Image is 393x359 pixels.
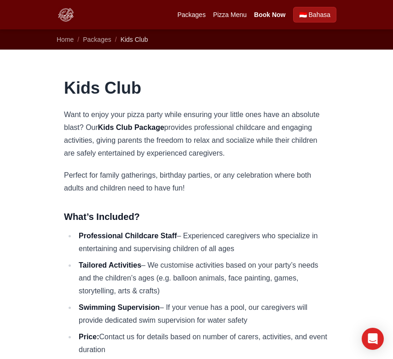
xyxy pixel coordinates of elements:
li: – Experienced caregivers who specialize in entertaining and supervising children of all ages [76,230,329,255]
h1: Kids Club [64,79,329,97]
strong: Tailored Activities [79,261,141,269]
a: Book Now [254,10,285,19]
a: Home [57,36,74,43]
strong: Swimming Supervision [79,303,160,311]
a: Packages [83,36,111,43]
h3: What’s Included? [64,209,329,224]
li: – If your venue has a pool, our caregivers will provide dedicated swim supervision for water safety [76,301,329,327]
span: Kids Club [121,36,148,43]
p: Perfect for family gatherings, birthday parties, or any celebration where both adults and childre... [64,169,329,195]
li: / [77,35,79,44]
img: Bali Pizza Party Logo [57,6,75,24]
strong: Kids Club Package [98,123,164,131]
a: Packages [177,10,205,19]
p: Want to enjoy your pizza party while ensuring your little ones have an absolute blast? Our provid... [64,108,329,160]
li: / [115,35,117,44]
li: – We customise activities based on your party’s needs and the children’s ages (e.g. balloon anima... [76,259,329,297]
strong: Price: [79,333,99,341]
a: Pizza Menu [213,10,247,19]
a: Beralih ke Bahasa Indonesia [293,7,336,22]
div: Open Intercom Messenger [362,328,384,350]
li: Contact us for details based on number of carers, activities, and event duration [76,331,329,356]
strong: Professional Childcare Staff [79,232,177,240]
span: Bahasa [309,10,330,19]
